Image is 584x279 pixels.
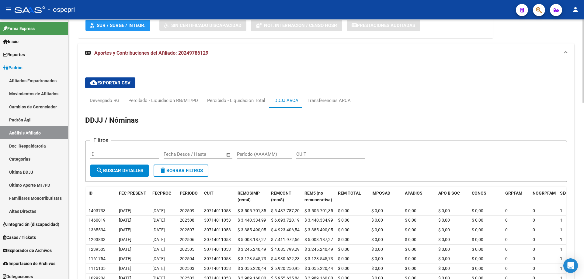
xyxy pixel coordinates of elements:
span: 202507 [180,227,194,232]
datatable-header-cell: APO B SOC [436,187,469,207]
span: IMPOSAD [371,191,390,196]
div: Percibido - Liquidación Total [207,97,265,104]
span: 1161754 [89,256,106,261]
span: $ 0,00 [338,256,349,261]
datatable-header-cell: REM TOTAL [335,187,369,207]
span: $ 3.440.334,99 [238,218,266,223]
datatable-header-cell: CONOS [469,187,503,207]
mat-icon: cloud_download [90,79,97,86]
span: [DATE] [119,256,131,261]
span: Reportes [3,51,25,58]
span: $ 0,00 [472,237,483,242]
span: $ 0,00 [438,247,450,252]
datatable-header-cell: NOGRPFAM [530,187,558,207]
datatable-header-cell: PERÍODO [177,187,202,207]
mat-icon: menu [5,6,12,13]
span: $ 0,00 [438,256,450,261]
span: $ 3.385.490,05 [238,227,266,232]
span: $ 0,00 [338,237,349,242]
mat-icon: delete [159,167,166,174]
span: 1 [560,227,562,232]
span: 1 [560,218,562,223]
span: $ 0,00 [371,208,383,213]
div: DDJJ ARCA [274,97,298,104]
span: 202509 [180,208,194,213]
span: $ 3.505.701,35 [238,208,266,213]
span: 0 [533,227,535,232]
span: 1239503 [89,247,106,252]
span: $ 3.055.220,44 [304,266,333,271]
span: $ 0,00 [472,227,483,232]
mat-icon: person [572,6,579,13]
span: $ 0,00 [438,266,450,271]
span: $ 4.923.406,54 [271,227,300,232]
span: [DATE] [152,256,165,261]
span: 202504 [180,256,194,261]
span: $ 0,00 [338,247,349,252]
span: 1 [560,237,562,242]
span: 0 [533,247,535,252]
span: NOGRPFAM [533,191,556,196]
span: SUR / SURGE / INTEGR. [97,23,145,28]
span: $ 0,00 [405,208,416,213]
span: $ 4.930.622,23 [271,256,300,261]
span: $ 0,00 [438,208,450,213]
span: 0 [505,266,508,271]
span: Sin Certificado Discapacidad [171,23,242,28]
span: $ 5.437.787,20 [271,208,300,213]
span: 1 [560,266,562,271]
span: APO B SOC [438,191,460,196]
span: $ 7.411.972,56 [271,237,300,242]
span: $ 3.505.701,35 [304,208,333,213]
span: 202505 [180,247,194,252]
span: $ 0,00 [438,237,450,242]
span: 0 [505,237,508,242]
span: $ 0,00 [371,227,383,232]
span: [DATE] [119,237,131,242]
span: GRPFAM [505,191,522,196]
span: 1115135 [89,266,106,271]
span: $ 0,00 [405,247,416,252]
span: [DATE] [152,227,165,232]
span: $ 0,00 [438,227,450,232]
mat-icon: search [96,167,103,174]
datatable-header-cell: REM5 (no remunerativa) [302,187,335,207]
span: $ 0,00 [472,218,483,223]
datatable-header-cell: APADIOS [402,187,436,207]
span: 1365534 [89,227,106,232]
span: Explorador de Archivos [3,247,52,254]
datatable-header-cell: CUIT [202,187,235,207]
span: [DATE] [119,247,131,252]
span: Casos / Tickets [3,234,36,241]
datatable-header-cell: REMCONT (rem8) [269,187,302,207]
span: $ 0,00 [371,218,383,223]
span: [DATE] [152,237,165,242]
div: 30714011053 [204,217,231,224]
span: $ 0,00 [405,218,416,223]
span: $ 0,00 [371,266,383,271]
button: Buscar Detalles [90,165,149,177]
datatable-header-cell: FECPROC [150,187,177,207]
span: [DATE] [119,208,131,213]
div: Percibido - Liquidación RG/MT/PD [128,97,198,104]
span: [DATE] [119,227,131,232]
span: $ 3.128.545,73 [304,256,333,261]
span: $ 0,00 [405,266,416,271]
span: $ 3.385.490,05 [304,227,333,232]
span: $ 3.245.240,49 [304,247,333,252]
span: 0 [505,208,508,213]
span: Borrar Filtros [159,168,203,173]
span: 0 [533,266,535,271]
span: Firma Express [3,25,35,32]
span: Buscar Detalles [96,168,143,173]
span: Aportes y Contribuciones del Afiliado: 20249786129 [94,50,208,56]
span: - ospepri [48,3,75,16]
span: 0 [533,237,535,242]
span: [DATE] [152,218,165,223]
span: DDJJ / Nóminas [85,116,138,124]
span: REMOSIMP (rem4) [238,191,260,202]
div: 30714011053 [204,236,231,243]
span: $ 0,00 [405,237,416,242]
span: REMCONT (rem8) [271,191,291,202]
span: PERÍODO [180,191,198,196]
